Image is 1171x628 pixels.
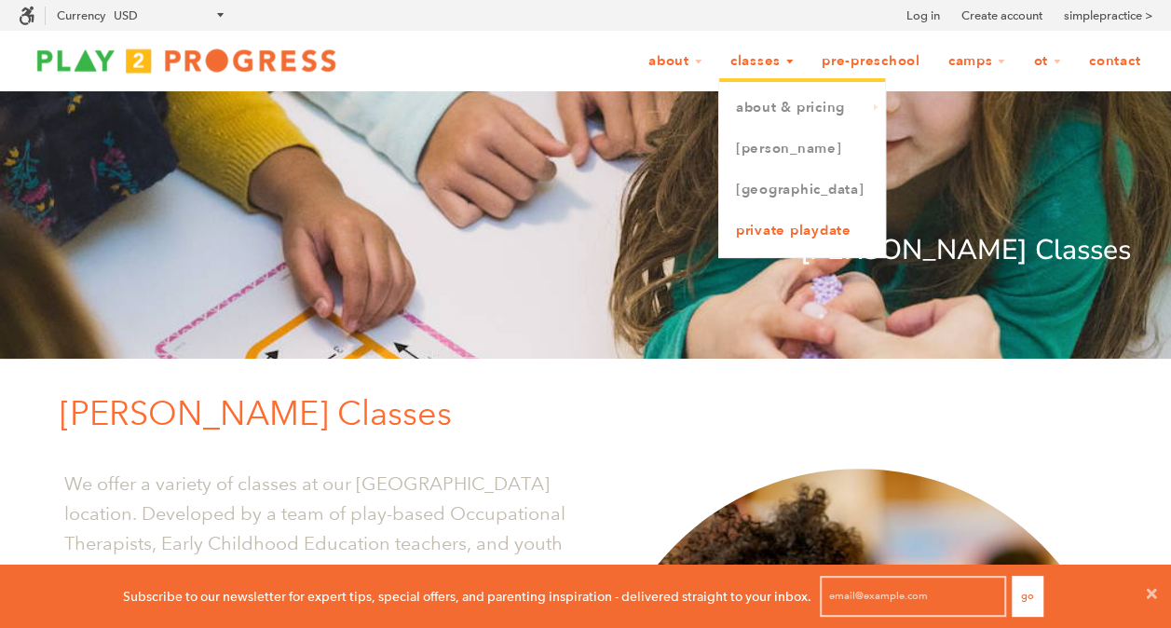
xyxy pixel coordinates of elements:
a: Camps [936,44,1018,79]
a: simplepractice > [1064,7,1152,25]
a: Pre-Preschool [810,44,933,79]
label: Currency [57,8,105,22]
a: [PERSON_NAME] [719,129,885,170]
a: About [636,44,715,79]
a: About & Pricing [719,88,885,129]
a: Private Playdate [719,211,885,252]
a: OT [1021,44,1073,79]
input: email@example.com [820,576,1006,617]
p: Subscribe to our newsletter for expert tips, special offers, and parenting inspiration - delivere... [123,586,811,607]
p: [PERSON_NAME] Classes [60,387,1131,441]
p: We offer a variety of classes at our [GEOGRAPHIC_DATA] location. Developed by a team of play-base... [64,469,572,618]
p: [PERSON_NAME] Classes [41,228,1131,273]
a: Create account [961,7,1042,25]
a: Log in [906,7,940,25]
a: [GEOGRAPHIC_DATA] [719,170,885,211]
a: Contact [1077,44,1152,79]
button: Go [1012,576,1043,617]
a: Classes [718,44,806,79]
img: Play2Progress logo [19,42,354,79]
